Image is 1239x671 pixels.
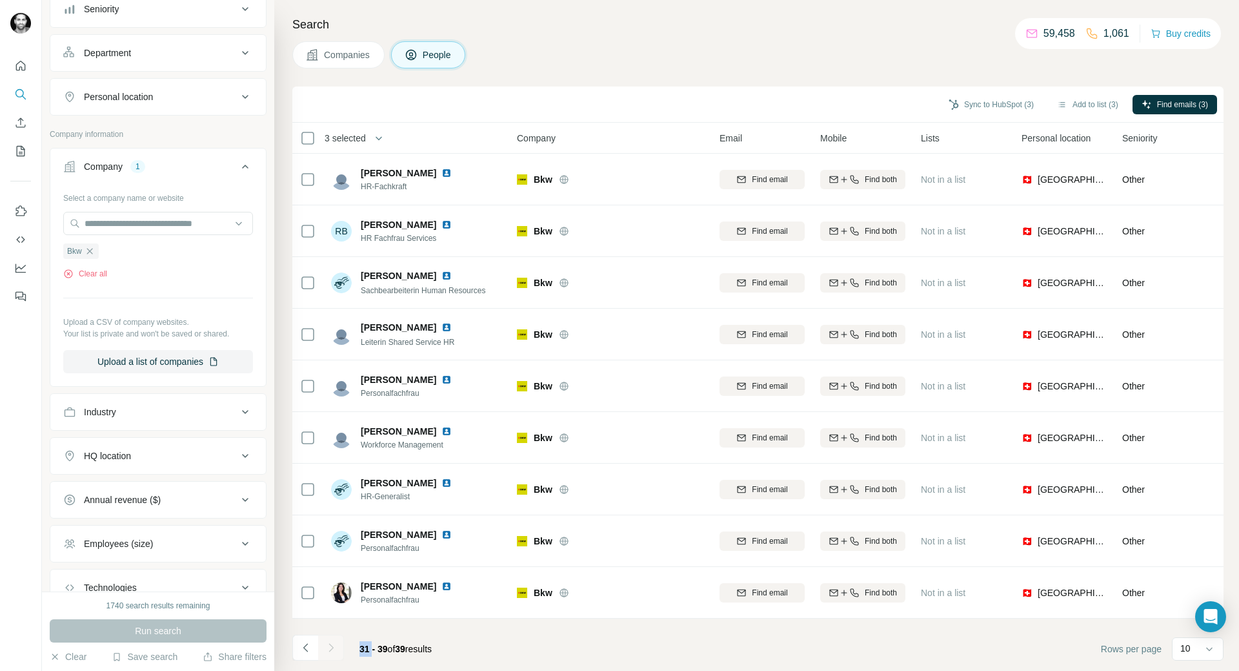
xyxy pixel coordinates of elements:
button: Find emails (3) [1133,95,1217,114]
span: Bkw [67,245,82,257]
span: Personalfachfrau [361,594,467,606]
span: [GEOGRAPHIC_DATA] [1038,380,1107,393]
p: 1,061 [1103,26,1129,41]
p: Your list is private and won't be saved or shared. [63,328,253,340]
span: Other [1122,433,1145,443]
p: 10 [1180,642,1191,655]
span: [PERSON_NAME] [361,321,436,334]
span: Not in a list [921,381,965,391]
button: Find email [720,325,805,344]
img: Avatar [331,169,352,190]
span: Find both [865,587,897,599]
span: Bkw [534,328,552,341]
button: Add to list (3) [1048,95,1127,114]
button: Find both [820,480,905,499]
span: 31 - 39 [359,644,388,654]
button: Find both [820,222,905,241]
span: Find email [752,329,787,340]
button: Find email [720,222,805,241]
img: LinkedIn logo [441,271,452,281]
span: Other [1122,536,1145,546]
span: HR-Generalist [361,491,467,502]
img: LinkedIn logo [441,530,452,540]
img: LinkedIn logo [441,426,452,437]
button: Find both [820,273,905,293]
span: HR [1223,431,1236,444]
span: 3 selected [325,132,366,145]
span: Bkw [534,225,552,238]
span: Seniority [1122,132,1157,145]
p: Company information [50,129,267,140]
span: Not in a list [921,174,965,185]
span: People [423,48,452,61]
span: 🇨🇭 [1022,276,1032,289]
img: Logo of Bkw [517,484,527,495]
span: Find email [752,277,787,289]
span: [GEOGRAPHIC_DATA] [1038,225,1107,238]
span: [PERSON_NAME] [361,477,436,490]
span: Find both [865,432,897,444]
button: Find both [820,170,905,189]
span: HR [1223,586,1236,599]
div: 1740 search results remaining [106,600,210,612]
span: Not in a list [921,278,965,288]
img: LinkedIn logo [441,581,452,592]
button: HQ location [50,440,266,471]
button: Find email [720,583,805,603]
span: HR [1223,380,1236,393]
div: Select a company name or website [63,187,253,204]
span: results [359,644,432,654]
span: [GEOGRAPHIC_DATA] [1038,483,1107,496]
span: [PERSON_NAME] [361,425,436,438]
span: Other [1122,174,1145,185]
button: Annual revenue ($) [50,484,266,515]
div: Industry [84,406,116,418]
span: Email [720,132,742,145]
span: [PERSON_NAME] [361,373,436,386]
span: HR [1223,276,1236,289]
span: 🇨🇭 [1022,225,1032,238]
span: [PERSON_NAME] [361,528,436,541]
div: Employees (size) [84,537,153,550]
span: Find email [752,587,787,599]
button: Dashboard [10,256,31,280]
span: Not in a list [921,226,965,236]
button: Find email [720,532,805,551]
button: Technologies [50,572,266,603]
button: Search [10,83,31,106]
span: Personal location [1022,132,1091,145]
button: Navigate to previous page [292,635,318,661]
button: Find email [720,377,805,396]
img: Avatar [331,428,352,448]
div: Department [84,46,131,59]
span: Workforce Management [361,439,467,451]
span: Leiterin Shared Service HR [361,338,454,347]
span: [GEOGRAPHIC_DATA] [1038,431,1107,444]
span: [GEOGRAPHIC_DATA] [1038,173,1107,186]
span: Not in a list [921,536,965,546]
p: Upload a CSV of company websites. [63,316,253,328]
span: Personalfachfrau [361,387,467,399]
span: Bkw [534,380,552,393]
button: Enrich CSV [10,111,31,134]
span: Other [1122,484,1145,495]
span: Find emails (3) [1157,99,1208,110]
span: Personalfachfrau [361,542,467,554]
span: 🇨🇭 [1022,535,1032,548]
img: Avatar [331,324,352,345]
span: [PERSON_NAME] [361,218,436,231]
span: Other [1122,588,1145,598]
button: Find both [820,325,905,344]
span: Companies [324,48,371,61]
span: 🇨🇭 [1022,328,1032,341]
span: Bkw [534,276,552,289]
button: Upload a list of companies [63,350,253,373]
span: [PERSON_NAME] [361,269,436,282]
span: 🇨🇭 [1022,380,1032,393]
span: Find both [865,535,897,547]
button: Sync to HubSpot (3) [940,95,1043,114]
img: Logo of Bkw [517,433,527,443]
span: [GEOGRAPHIC_DATA] [1038,586,1107,599]
span: HR [1223,225,1236,238]
span: Find email [752,432,787,444]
